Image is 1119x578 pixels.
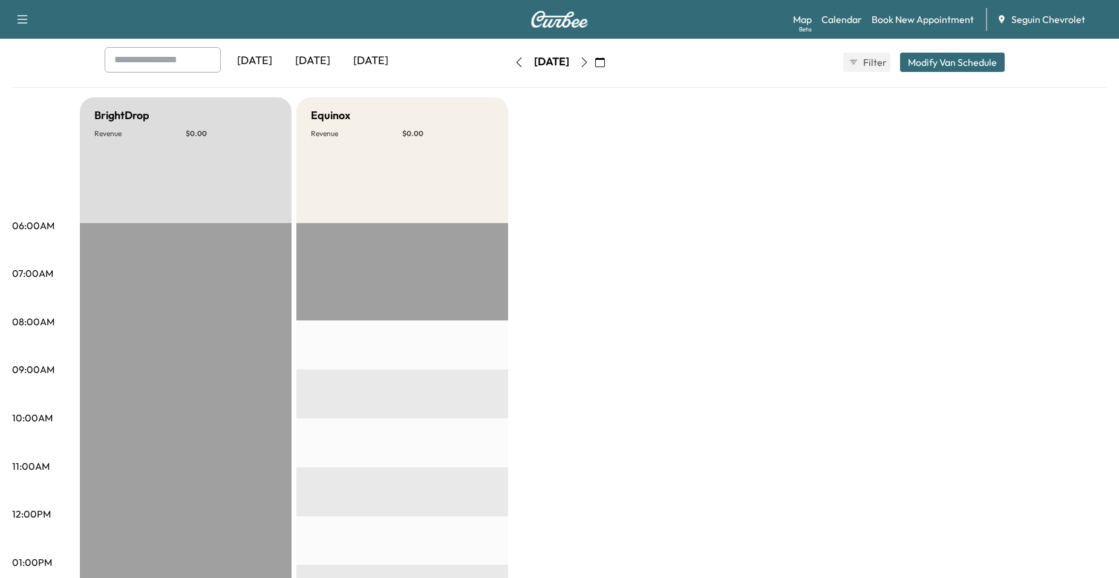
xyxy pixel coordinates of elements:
span: Seguin Chevrolet [1011,12,1085,27]
p: Revenue [311,129,402,138]
span: Filter [863,55,885,70]
h5: Equinox [311,107,350,124]
div: [DATE] [284,47,342,75]
p: 10:00AM [12,411,53,425]
p: 06:00AM [12,218,54,233]
button: Modify Van Schedule [900,53,1005,72]
p: 12:00PM [12,507,51,521]
p: 09:00AM [12,362,54,377]
a: Calendar [821,12,862,27]
div: [DATE] [342,47,400,75]
div: [DATE] [226,47,284,75]
p: 08:00AM [12,314,54,329]
p: Revenue [94,129,186,138]
div: [DATE] [534,54,569,70]
h5: BrightDrop [94,107,149,124]
p: 07:00AM [12,266,53,281]
p: 01:00PM [12,555,52,570]
a: MapBeta [793,12,812,27]
button: Filter [843,53,890,72]
p: $ 0.00 [402,129,494,138]
div: Beta [799,25,812,34]
a: Book New Appointment [872,12,974,27]
p: $ 0.00 [186,129,277,138]
p: 11:00AM [12,459,50,473]
img: Curbee Logo [530,11,589,28]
